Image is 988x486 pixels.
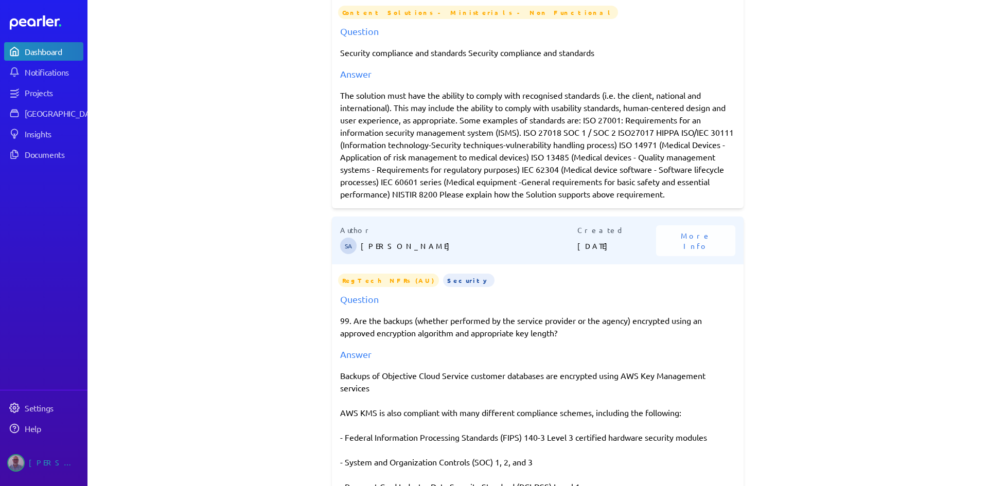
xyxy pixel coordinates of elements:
[25,403,82,413] div: Settings
[340,456,735,468] p: - System and Organization Controls (SOC) 1, 2, and 3
[577,236,657,256] p: [DATE]
[25,87,82,98] div: Projects
[4,419,83,438] a: Help
[29,454,80,472] div: [PERSON_NAME]
[340,406,735,419] p: AWS KMS is also compliant with many different compliance schemes, including the following:
[4,399,83,417] a: Settings
[4,124,83,143] a: Insights
[656,225,735,256] button: More Info
[25,108,101,118] div: [GEOGRAPHIC_DATA]
[577,225,657,236] p: Created
[7,454,25,472] img: Jason Riches
[443,274,495,287] span: Security
[668,230,723,251] span: More Info
[4,145,83,164] a: Documents
[340,292,735,306] div: Question
[338,6,618,19] span: Content Solutions - Ministerials - Non Functional
[340,431,735,443] p: - Federal Information Processing Standards (FIPS) 140-3 Level 3 certified hardware security modules
[361,236,577,256] p: [PERSON_NAME]
[25,129,82,139] div: Insights
[340,67,735,81] div: Answer
[4,63,83,81] a: Notifications
[25,149,82,159] div: Documents
[25,46,82,57] div: Dashboard
[4,83,83,102] a: Projects
[340,369,735,394] p: Backups of Objective Cloud Service customer databases are encrypted using AWS Key Management serv...
[340,347,735,361] div: Answer
[340,238,357,254] span: Steve Ackermann
[25,423,82,434] div: Help
[4,42,83,61] a: Dashboard
[338,274,439,287] span: RegTech NFRs (AU)
[4,450,83,476] a: Jason Riches's photo[PERSON_NAME]
[340,46,735,59] p: Security compliance and standards Security compliance and standards
[340,89,735,200] div: The solution must have the ability to comply with recognised standards (i.e. the client, national...
[340,314,735,339] p: 99. Are the backups (whether performed by the service provider or the agency) encrypted using an ...
[340,225,577,236] p: Author
[340,24,735,38] div: Question
[25,67,82,77] div: Notifications
[4,104,83,122] a: [GEOGRAPHIC_DATA]
[10,15,83,30] a: Dashboard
